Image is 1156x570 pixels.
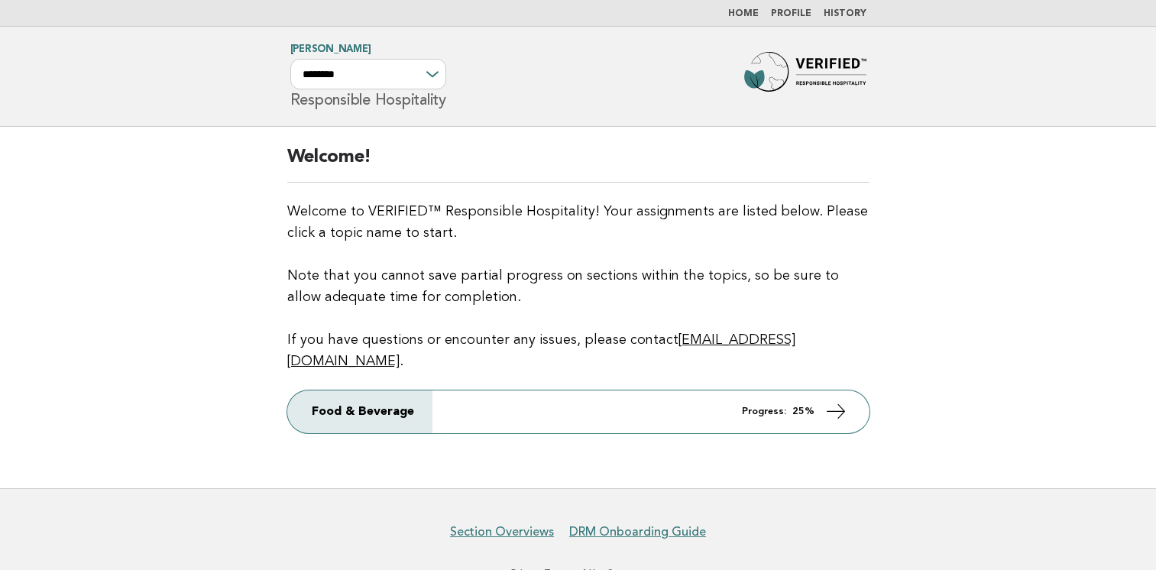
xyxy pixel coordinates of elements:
a: Food & Beverage Progress: 25% [287,390,869,433]
h2: Welcome! [287,145,869,183]
em: Progress: [742,406,786,416]
a: History [824,9,866,18]
a: Section Overviews [450,524,554,539]
strong: 25% [792,406,814,416]
h1: Responsible Hospitality [290,45,446,108]
p: Welcome to VERIFIED™ Responsible Hospitality! Your assignments are listed below. Please click a t... [287,201,869,372]
img: Forbes Travel Guide [744,52,866,101]
a: DRM Onboarding Guide [569,524,706,539]
a: Home [728,9,759,18]
a: [EMAIL_ADDRESS][DOMAIN_NAME] [287,333,795,368]
a: [PERSON_NAME] [290,44,371,54]
a: Profile [771,9,811,18]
